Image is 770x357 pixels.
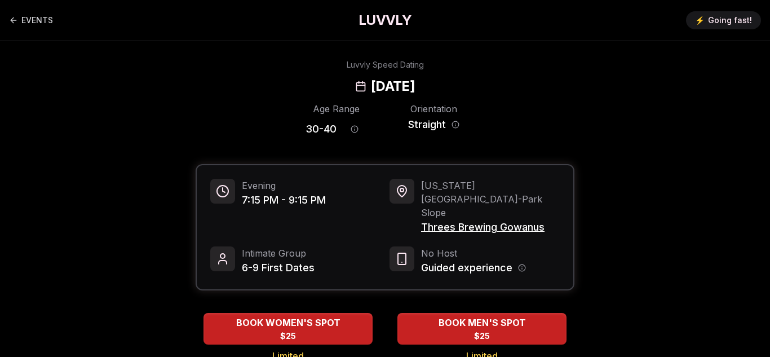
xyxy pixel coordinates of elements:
[359,11,411,29] a: LUVVLY
[280,330,296,342] span: $25
[518,264,526,272] button: Host information
[342,117,367,142] button: Age range information
[347,59,424,70] div: Luvvly Speed Dating
[436,316,528,329] span: BOOK MEN'S SPOT
[421,260,512,276] span: Guided experience
[306,121,337,137] span: 30 - 40
[452,121,459,129] button: Orientation information
[421,179,560,219] span: [US_STATE][GEOGRAPHIC_DATA] - Park Slope
[421,219,560,235] span: Threes Brewing Gowanus
[306,102,367,116] div: Age Range
[403,102,464,116] div: Orientation
[9,9,53,32] a: Back to events
[242,260,315,276] span: 6-9 First Dates
[474,330,490,342] span: $25
[421,246,526,260] span: No Host
[397,313,567,345] button: BOOK MEN'S SPOT - Limited
[242,192,326,208] span: 7:15 PM - 9:15 PM
[203,313,373,345] button: BOOK WOMEN'S SPOT - Limited
[371,77,415,95] h2: [DATE]
[708,15,752,26] span: Going fast!
[408,117,446,133] span: Straight
[242,179,326,192] span: Evening
[242,246,315,260] span: Intimate Group
[234,316,343,329] span: BOOK WOMEN'S SPOT
[695,15,705,26] span: ⚡️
